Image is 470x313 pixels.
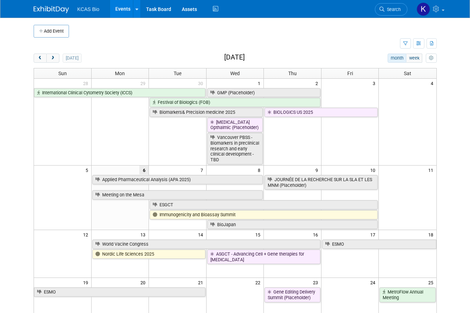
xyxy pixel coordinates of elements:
span: 1 [257,79,263,88]
span: 2 [315,79,321,88]
a: ESMO [34,287,205,297]
span: Sun [58,71,67,76]
a: Vancouver PBSS - Biomarkers in preclinical research and early clinical development - TBD [207,133,263,164]
span: 29 [140,79,149,88]
span: 20 [140,278,149,287]
span: 22 [255,278,263,287]
span: 12 [82,230,91,239]
span: Wed [230,71,240,76]
span: 4 [430,79,436,88]
img: ExhibitDay [34,6,69,13]
a: Meeting on the Mesa [92,190,263,200]
button: month [388,54,406,63]
a: Applied Pharmaceutical Analysis (APA 2025) [92,175,263,184]
a: GMP (Placeholder) [207,88,320,97]
span: 19 [82,278,91,287]
span: 16 [312,230,321,239]
span: 11 [428,166,436,174]
button: [DATE] [63,54,81,63]
span: 14 [197,230,206,239]
span: 10 [370,166,378,174]
span: Mon [115,71,125,76]
span: 6 [139,166,149,174]
button: next [46,54,59,63]
span: 23 [312,278,321,287]
a: MetroFlow Annual Meeting [379,287,435,302]
a: BIOLOGICS US 2025 [265,108,378,117]
span: 8 [257,166,263,174]
span: 28 [82,79,91,88]
a: Immunogenicity and Bioassay Summit [150,210,378,219]
a: International Clinical Cytometry Society (ICCS) [34,88,205,97]
a: ESGCT [150,200,378,209]
a: ASGCT - Advancing Cell + Gene therapies for [MEDICAL_DATA] [207,250,320,264]
span: Sat [404,71,411,76]
a: BioJapan [207,220,378,229]
a: [MEDICAL_DATA] Opthalmic (Placeholder) [207,118,263,132]
span: Search [384,7,401,12]
span: 15 [255,230,263,239]
a: Nordic Life Sciences 2025 [92,250,205,259]
span: 7 [200,166,206,174]
a: Festival of Biologics (FOB) [150,98,320,107]
a: World Vacine Congress [92,240,320,249]
a: ESMO [322,240,436,249]
span: Tue [174,71,181,76]
a: JOURNÉE DE LA RECHERCHE SUR LA SLA ET LES MNM (Placeholder) [265,175,378,190]
i: Personalize Calendar [429,56,434,61]
a: Search [375,3,407,16]
img: Karla Moncada [417,2,430,16]
span: 18 [428,230,436,239]
span: 5 [85,166,91,174]
span: 25 [428,278,436,287]
span: 3 [372,79,378,88]
span: 9 [315,166,321,174]
span: Fri [347,71,353,76]
h2: [DATE] [224,54,245,61]
span: KCAS Bio [77,6,99,12]
span: 21 [197,278,206,287]
a: Biomarkers& Precision medicine 2025 [150,108,263,117]
span: 30 [197,79,206,88]
span: 13 [140,230,149,239]
span: 24 [370,278,378,287]
a: Gene Editing Delivery Summit (Placeholder) [265,287,320,302]
span: Thu [288,71,297,76]
button: prev [34,54,47,63]
button: week [406,54,422,63]
button: myCustomButton [426,54,436,63]
button: Add Event [34,25,69,38]
span: 17 [370,230,378,239]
